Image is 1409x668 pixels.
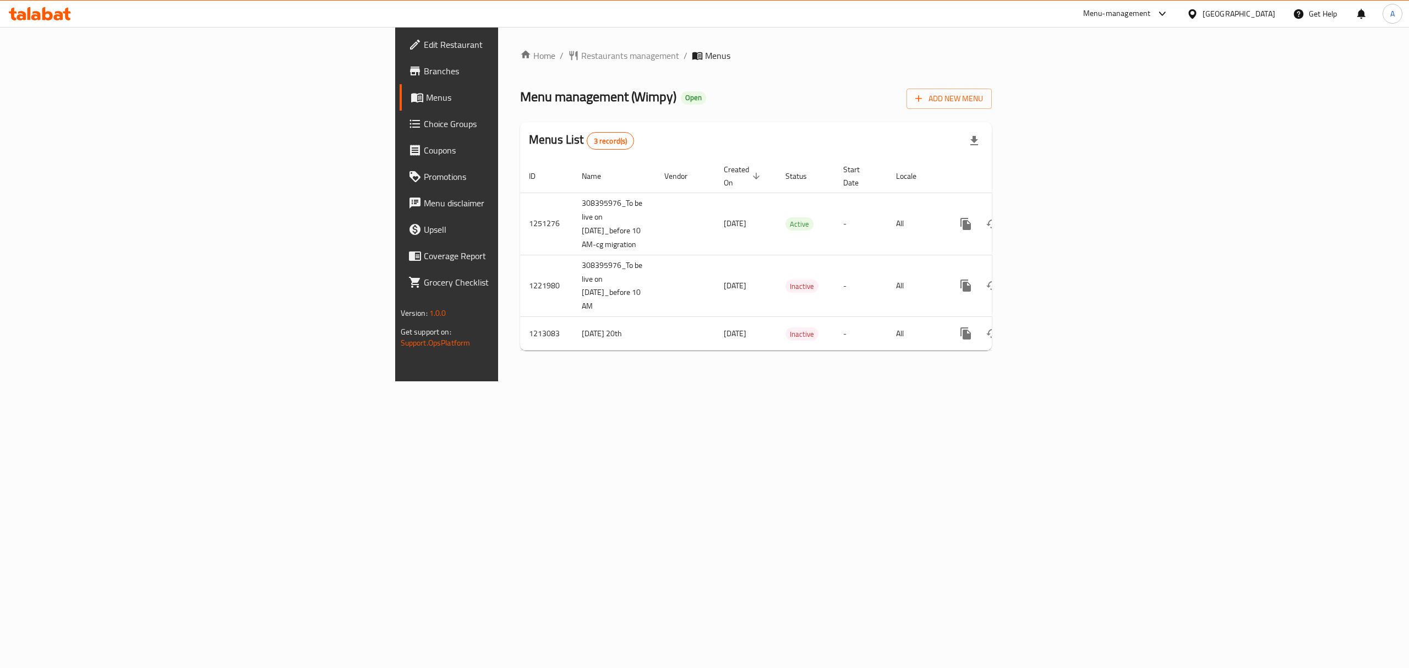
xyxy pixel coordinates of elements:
[785,327,818,341] div: Inactive
[979,211,1006,237] button: Change Status
[424,64,622,78] span: Branches
[520,160,1067,351] table: enhanced table
[587,132,635,150] div: Total records count
[400,137,631,163] a: Coupons
[681,91,706,105] div: Open
[424,170,622,183] span: Promotions
[681,93,706,102] span: Open
[724,278,746,293] span: [DATE]
[426,91,622,104] span: Menus
[400,243,631,269] a: Coverage Report
[724,163,763,189] span: Created On
[429,306,446,320] span: 1.0.0
[529,169,550,183] span: ID
[424,276,622,289] span: Grocery Checklist
[979,272,1006,299] button: Change Status
[915,92,983,106] span: Add New Menu
[587,136,634,146] span: 3 record(s)
[400,269,631,295] a: Grocery Checklist
[785,169,821,183] span: Status
[961,128,987,154] div: Export file
[424,249,622,262] span: Coverage Report
[520,49,992,62] nav: breadcrumb
[529,132,634,150] h2: Menus List
[424,38,622,51] span: Edit Restaurant
[953,211,979,237] button: more
[785,218,813,231] span: Active
[834,193,887,255] td: -
[785,328,818,341] span: Inactive
[953,320,979,347] button: more
[582,169,615,183] span: Name
[953,272,979,299] button: more
[401,336,471,350] a: Support.OpsPlatform
[401,325,451,339] span: Get support on:
[887,255,944,317] td: All
[400,216,631,243] a: Upsell
[887,317,944,351] td: All
[906,89,992,109] button: Add New Menu
[1390,8,1395,20] span: A
[424,117,622,130] span: Choice Groups
[887,193,944,255] td: All
[785,217,813,231] div: Active
[400,31,631,58] a: Edit Restaurant
[401,306,428,320] span: Version:
[896,169,931,183] span: Locale
[724,326,746,341] span: [DATE]
[424,144,622,157] span: Coupons
[785,280,818,293] span: Inactive
[684,49,687,62] li: /
[944,160,1067,193] th: Actions
[705,49,730,62] span: Menus
[400,111,631,137] a: Choice Groups
[1083,7,1151,20] div: Menu-management
[424,196,622,210] span: Menu disclaimer
[400,190,631,216] a: Menu disclaimer
[834,255,887,317] td: -
[834,317,887,351] td: -
[400,163,631,190] a: Promotions
[664,169,702,183] span: Vendor
[843,163,874,189] span: Start Date
[979,320,1006,347] button: Change Status
[400,58,631,84] a: Branches
[724,216,746,231] span: [DATE]
[424,223,622,236] span: Upsell
[1203,8,1275,20] div: [GEOGRAPHIC_DATA]
[400,84,631,111] a: Menus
